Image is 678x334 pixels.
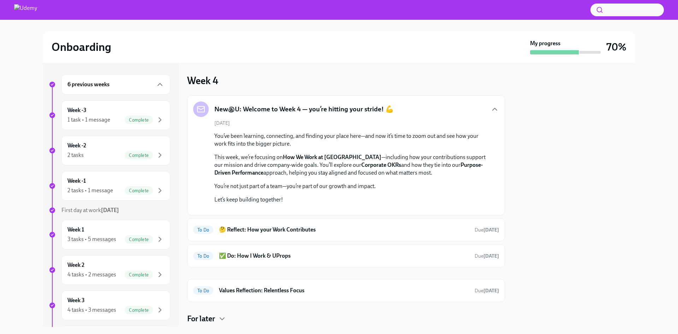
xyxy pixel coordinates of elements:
[67,235,116,243] div: 3 tasks • 5 messages
[214,132,488,148] p: You’ve been learning, connecting, and finding your place here—and now it’s time to zoom out and s...
[125,307,153,313] span: Complete
[193,250,499,262] a: To Do✅ Do: How I Work & UPropsDue[DATE]
[49,291,170,320] a: Week 34 tasks • 3 messagesComplete
[67,142,86,150] h6: Week -2
[14,4,37,16] img: Udemy
[219,287,469,294] h6: Values Reflection: Relentless Focus
[49,136,170,165] a: Week -22 tasksComplete
[193,224,499,235] a: To Do🤔 Reflect: How your Work ContributesDue[DATE]
[67,226,84,234] h6: Week 1
[67,187,113,194] div: 2 tasks • 1 message
[49,171,170,201] a: Week -12 tasks • 1 messageComplete
[49,206,170,214] a: First day at work[DATE]
[193,288,213,293] span: To Do
[67,151,84,159] div: 2 tasks
[483,227,499,233] strong: [DATE]
[67,177,86,185] h6: Week -1
[214,120,230,127] span: [DATE]
[52,40,111,54] h2: Onboarding
[67,261,84,269] h6: Week 2
[49,100,170,130] a: Week -31 task • 1 messageComplete
[187,314,505,324] div: For later
[214,196,488,204] p: Let’s keep building together!
[361,162,401,168] strong: Corporate OKRs
[283,154,381,160] strong: How We Work at [GEOGRAPHIC_DATA]
[475,253,499,259] span: Due
[475,227,499,233] span: Due
[67,306,116,314] div: 4 tasks • 3 messages
[483,253,499,259] strong: [DATE]
[606,41,626,53] h3: 70%
[67,271,116,279] div: 4 tasks • 2 messages
[219,226,469,234] h6: 🤔 Reflect: How your Work Contributes
[67,297,85,304] h6: Week 3
[125,188,153,193] span: Complete
[475,227,499,233] span: October 4th, 2025 13:00
[125,272,153,277] span: Complete
[187,314,215,324] h4: For later
[475,288,499,294] span: Due
[61,74,170,95] div: 6 previous weeks
[483,288,499,294] strong: [DATE]
[61,207,119,213] span: First day at work
[67,116,110,124] div: 1 task • 1 message
[530,40,560,47] strong: My progress
[187,74,218,87] h3: Week 4
[214,105,394,114] h5: New@U: Welcome to Week 4 — you’re hitting your stride! 💪
[67,81,109,88] h6: 6 previous weeks
[49,220,170,250] a: Week 13 tasks • 5 messagesComplete
[101,207,119,213] strong: [DATE]
[125,117,153,123] span: Complete
[219,252,469,260] h6: ✅ Do: How I Work & UProps
[49,255,170,285] a: Week 24 tasks • 2 messagesComplete
[125,237,153,242] span: Complete
[475,253,499,259] span: October 4th, 2025 13:00
[193,253,213,259] span: To Do
[214,153,488,177] p: This week, we’re focusing on —including how your contributions support our mission and drive comp...
[67,106,87,114] h6: Week -3
[475,287,499,294] span: October 6th, 2025 13:00
[125,153,153,158] span: Complete
[193,227,213,233] span: To Do
[214,182,488,190] p: You’re not just part of a team—you’re part of our growth and impact.
[193,285,499,296] a: To DoValues Reflection: Relentless FocusDue[DATE]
